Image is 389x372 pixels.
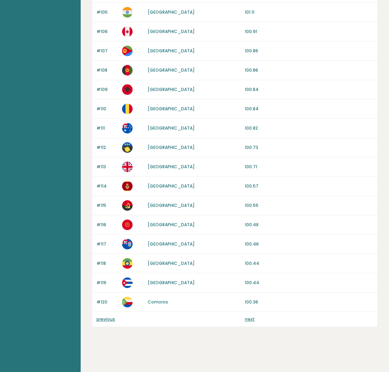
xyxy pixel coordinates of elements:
[148,106,195,112] a: [GEOGRAPHIC_DATA]
[122,200,133,211] img: ao.svg
[245,241,373,247] p: 100.46
[148,48,195,54] a: [GEOGRAPHIC_DATA]
[122,26,133,37] img: ca.svg
[122,84,133,95] img: al.svg
[148,67,195,73] a: [GEOGRAPHIC_DATA]
[245,106,373,112] p: 100.84
[122,65,133,76] img: af.svg
[245,183,373,189] p: 100.57
[245,164,373,170] p: 100.71
[96,125,118,131] p: #111
[96,67,118,73] p: #108
[96,86,118,93] p: #109
[122,239,133,249] img: ky.svg
[148,202,195,208] a: [GEOGRAPHIC_DATA]
[96,9,118,15] p: #105
[122,220,133,230] img: kg.svg
[96,299,118,305] p: #120
[96,28,118,35] p: #106
[245,28,373,35] p: 100.91
[148,125,195,131] a: [GEOGRAPHIC_DATA]
[245,144,373,151] p: 100.73
[122,162,133,172] img: gb.svg
[148,222,195,228] a: [GEOGRAPHIC_DATA]
[245,86,373,93] p: 100.84
[148,280,195,286] a: [GEOGRAPHIC_DATA]
[245,280,373,286] p: 100.44
[122,7,133,18] img: in.svg
[148,299,168,305] a: Comoros
[245,48,373,54] p: 100.86
[148,9,195,15] a: [GEOGRAPHIC_DATA]
[122,297,133,307] img: km.svg
[148,144,195,150] a: [GEOGRAPHIC_DATA]
[96,241,118,247] p: #117
[148,28,195,34] a: [GEOGRAPHIC_DATA]
[245,299,373,305] p: 100.36
[122,104,133,114] img: ro.svg
[96,202,118,209] p: #115
[122,258,133,269] img: et.svg
[148,164,195,170] a: [GEOGRAPHIC_DATA]
[96,183,118,189] p: #114
[122,123,133,133] img: au.svg
[148,183,195,189] a: [GEOGRAPHIC_DATA]
[245,316,255,322] a: next
[96,222,118,228] p: #116
[96,280,118,286] p: #119
[245,125,373,131] p: 100.82
[148,260,195,266] a: [GEOGRAPHIC_DATA]
[245,9,373,15] p: 101.11
[122,46,133,56] img: er.svg
[122,181,133,191] img: me.svg
[245,202,373,209] p: 100.55
[96,106,118,112] p: #110
[96,260,118,267] p: #118
[96,164,118,170] p: #113
[96,48,118,54] p: #107
[122,142,133,153] img: gp.svg
[245,222,373,228] p: 100.48
[122,278,133,288] img: cu.svg
[245,67,373,73] p: 100.86
[96,316,115,322] a: previous
[148,241,195,247] a: [GEOGRAPHIC_DATA]
[148,86,195,92] a: [GEOGRAPHIC_DATA]
[96,144,118,151] p: #112
[245,260,373,267] p: 100.44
